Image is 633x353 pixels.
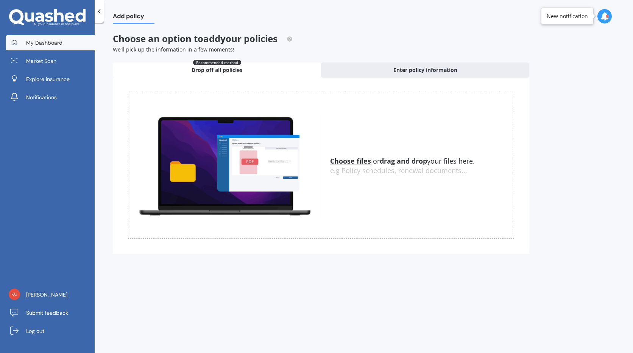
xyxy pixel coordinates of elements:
[193,60,241,65] span: Recommended method
[9,289,20,300] img: 54b4c1251fab3e0a1fd47145f9c4b804
[330,167,514,175] div: e.g Policy schedules, renewal documents...
[113,12,154,23] span: Add policy
[6,305,95,320] a: Submit feedback
[393,66,457,74] span: Enter policy information
[26,291,67,298] span: [PERSON_NAME]
[547,12,588,20] div: New notification
[6,72,95,87] a: Explore insurance
[330,156,371,166] u: Choose files
[6,35,95,50] a: My Dashboard
[194,32,278,45] span: to add your policies
[192,66,242,74] span: Drop off all policies
[330,156,475,166] span: or your files here.
[6,90,95,105] a: Notifications
[26,94,57,101] span: Notifications
[6,287,95,302] a: [PERSON_NAME]
[6,53,95,69] a: Market Scan
[113,46,234,53] span: We’ll pick up the information in a few moments!
[113,32,293,45] span: Choose an option
[26,75,70,83] span: Explore insurance
[26,327,44,335] span: Log out
[128,112,321,219] img: upload.de96410c8ce839c3fdd5.gif
[26,57,56,65] span: Market Scan
[26,39,62,47] span: My Dashboard
[380,156,427,166] b: drag and drop
[6,323,95,339] a: Log out
[26,309,68,317] span: Submit feedback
